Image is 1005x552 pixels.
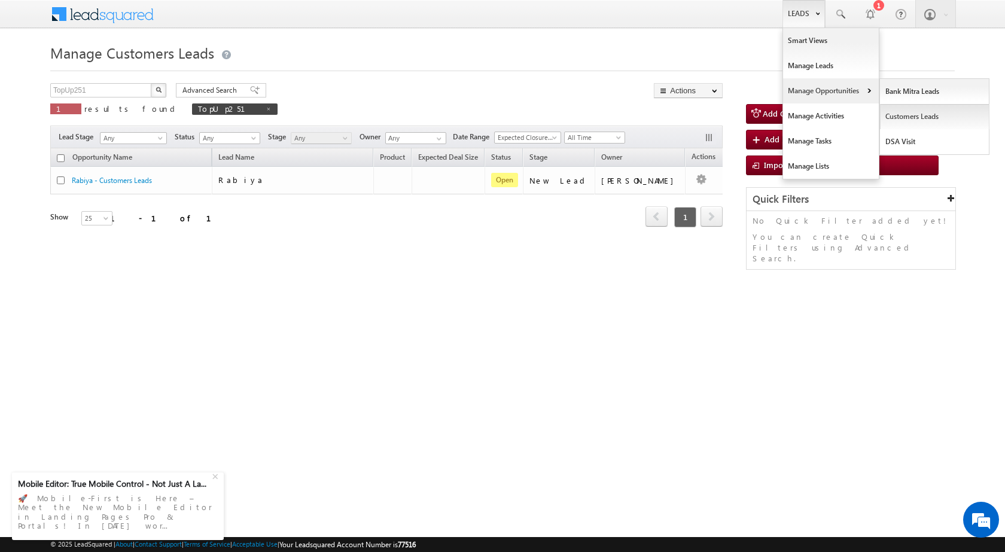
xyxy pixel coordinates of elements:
span: prev [645,206,668,227]
span: Owner [360,132,385,142]
a: Expected Closure Date [494,132,561,144]
a: Terms of Service [184,540,230,548]
span: 25 [82,213,114,224]
a: Bank Mitra Leads [880,79,989,104]
textarea: Type your message and hit 'Enter' [16,111,218,358]
span: Your Leadsquared Account Number is [279,540,416,549]
div: New Lead [529,175,589,186]
em: Start Chat [163,368,217,385]
img: d_60004797649_company_0_60004797649 [20,63,50,78]
span: Product [380,153,405,161]
a: Manage Activities [783,103,879,129]
span: Expected Deal Size [418,153,478,161]
div: 1 - 1 of 1 [110,211,226,225]
a: Manage Leads [783,53,879,78]
a: Stage [523,151,553,166]
a: DSA Visit [880,129,989,154]
a: 25 [81,211,112,225]
a: Opportunity Name [66,151,138,166]
div: Quick Filters [747,188,955,211]
a: Acceptable Use [232,540,278,548]
a: About [115,540,133,548]
a: Show All Items [430,133,445,145]
a: prev [645,208,668,227]
span: Any [200,133,257,144]
div: 🚀 Mobile-First is Here – Meet the New Mobile Editor in Landing Pages Pro & Portals! In [DATE] wor... [18,490,218,534]
img: Search [156,87,162,93]
span: results found [84,103,179,114]
span: Expected Closure Date [495,132,557,143]
a: Rabiya - Customers Leads [72,176,152,185]
a: Contact Support [135,540,182,548]
span: Add New Lead [765,134,817,144]
span: Stage [268,132,291,142]
p: You can create Quick Filters using Advanced Search. [753,231,949,264]
a: Manage Opportunities [783,78,879,103]
span: All Time [565,132,622,143]
span: Add Customers Leads [763,108,842,118]
span: Import Customers Leads [764,160,853,170]
span: Any [100,133,163,144]
span: Actions [686,150,721,166]
a: Manage Tasks [783,129,879,154]
span: Owner [601,153,622,161]
div: [PERSON_NAME] [601,175,680,186]
a: Manage Lists [783,154,879,179]
span: Any [291,133,348,144]
div: Show [50,212,72,222]
span: 1 [674,207,696,227]
button: Actions [654,83,723,98]
span: 1 [56,103,75,114]
p: No Quick Filter added yet! [753,215,949,226]
input: Type to Search [385,132,446,144]
span: Stage [529,153,547,161]
div: + [209,468,224,483]
a: Any [199,132,260,144]
a: Any [291,132,352,144]
a: Customers Leads [880,104,989,129]
span: Manage Customers Leads [50,43,214,62]
div: Minimize live chat window [196,6,225,35]
span: Rabiya [218,175,264,185]
span: next [701,206,723,227]
a: All Time [564,132,625,144]
div: Chat with us now [62,63,201,78]
span: Lead Stage [59,132,98,142]
input: Check all records [57,154,65,162]
span: © 2025 LeadSquared | | | | | [50,539,416,550]
div: Mobile Editor: True Mobile Control - Not Just A La... [18,478,211,489]
span: Lead Name [212,151,260,166]
a: Any [100,132,167,144]
span: Status [175,132,199,142]
span: Date Range [453,132,494,142]
span: Opportunity Name [72,153,132,161]
a: Expected Deal Size [412,151,484,166]
span: Open [491,173,518,187]
a: Status [485,151,517,166]
span: TopUp251 [198,103,260,114]
span: Advanced Search [182,85,240,96]
a: next [701,208,723,227]
span: 77516 [398,540,416,549]
a: Smart Views [783,28,879,53]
